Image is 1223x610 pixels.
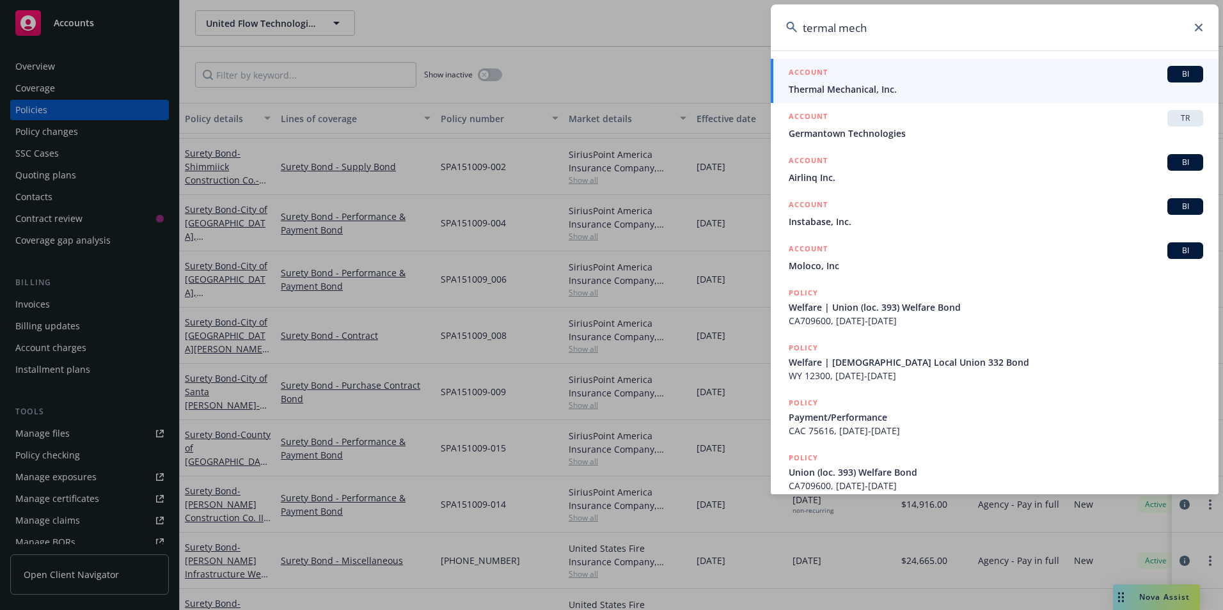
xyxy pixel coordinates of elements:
[789,82,1203,96] span: Thermal Mechanical, Inc.
[789,127,1203,140] span: Germantown Technologies
[771,191,1219,235] a: ACCOUNTBIInstabase, Inc.
[1172,245,1198,256] span: BI
[771,103,1219,147] a: ACCOUNTTRGermantown Technologies
[771,444,1219,499] a: POLICYUnion (loc. 393) Welfare BondCA709600, [DATE]-[DATE]
[789,411,1203,424] span: Payment/Performance
[789,451,818,464] h5: POLICY
[789,369,1203,382] span: WY 12300, [DATE]-[DATE]
[789,341,818,354] h5: POLICY
[1172,201,1198,212] span: BI
[789,424,1203,437] span: CAC 75616, [DATE]-[DATE]
[771,389,1219,444] a: POLICYPayment/PerformanceCAC 75616, [DATE]-[DATE]
[789,314,1203,327] span: CA709600, [DATE]-[DATE]
[771,235,1219,279] a: ACCOUNTBIMoloco, Inc
[771,4,1219,51] input: Search...
[789,198,828,214] h5: ACCOUNT
[1172,157,1198,168] span: BI
[1172,113,1198,124] span: TR
[771,279,1219,334] a: POLICYWelfare | Union (loc. 393) Welfare BondCA709600, [DATE]-[DATE]
[789,356,1203,369] span: Welfare | [DEMOGRAPHIC_DATA] Local Union 332 Bond
[771,334,1219,389] a: POLICYWelfare | [DEMOGRAPHIC_DATA] Local Union 332 BondWY 12300, [DATE]-[DATE]
[789,396,818,409] h5: POLICY
[789,286,818,299] h5: POLICY
[1172,68,1198,80] span: BI
[789,154,828,169] h5: ACCOUNT
[789,465,1203,479] span: Union (loc. 393) Welfare Bond
[789,215,1203,228] span: Instabase, Inc.
[789,259,1203,272] span: Moloco, Inc
[789,66,828,81] h5: ACCOUNT
[789,110,828,125] h5: ACCOUNT
[789,171,1203,184] span: Airlinq Inc.
[789,479,1203,492] span: CA709600, [DATE]-[DATE]
[789,242,828,258] h5: ACCOUNT
[789,301,1203,314] span: Welfare | Union (loc. 393) Welfare Bond
[771,147,1219,191] a: ACCOUNTBIAirlinq Inc.
[771,59,1219,103] a: ACCOUNTBIThermal Mechanical, Inc.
